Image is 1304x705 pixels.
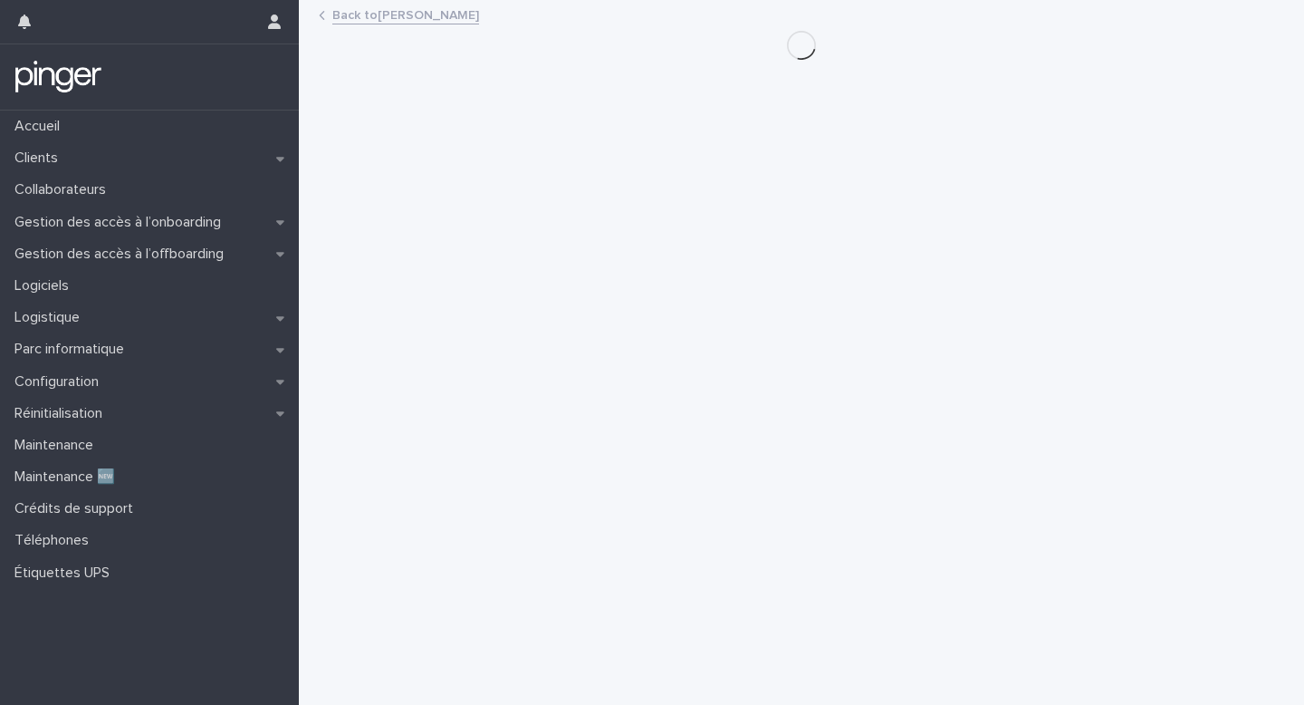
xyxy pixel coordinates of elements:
p: Téléphones [7,532,103,549]
p: Étiquettes UPS [7,565,124,582]
p: Logiciels [7,277,83,295]
p: Accueil [7,118,74,135]
p: Maintenance [7,437,108,454]
p: Configuration [7,373,113,391]
p: Gestion des accès à l’offboarding [7,246,238,263]
p: Maintenance 🆕 [7,468,129,486]
p: Gestion des accès à l’onboarding [7,214,235,231]
p: Clients [7,150,72,167]
p: Logistique [7,309,94,326]
p: Crédits de support [7,500,148,517]
img: mTgBEunGTSyRkCgitkcU [14,59,102,95]
a: Back to[PERSON_NAME] [332,4,479,24]
p: Réinitialisation [7,405,117,422]
p: Collaborateurs [7,181,120,198]
p: Parc informatique [7,341,139,358]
